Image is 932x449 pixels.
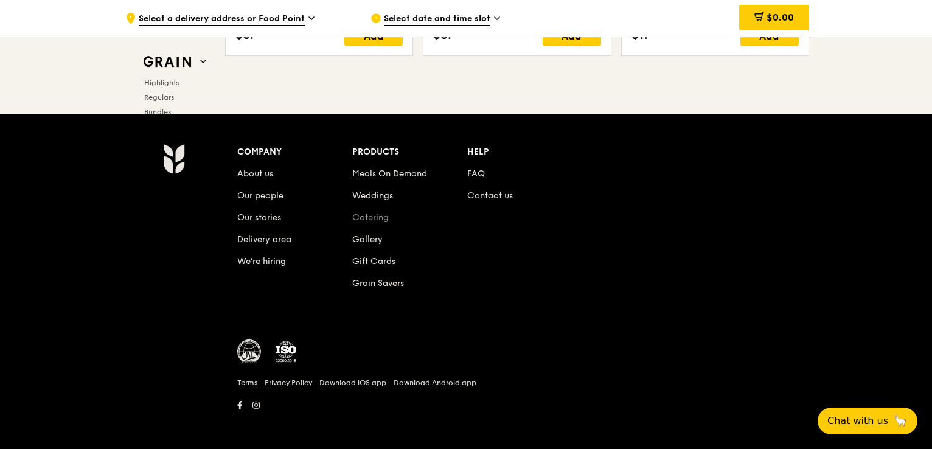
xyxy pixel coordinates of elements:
[384,13,490,26] span: Select date and time slot
[144,93,174,102] span: Regulars
[163,144,184,174] img: Grain
[237,339,262,364] img: MUIS Halal Certified
[352,144,467,161] div: Products
[467,144,582,161] div: Help
[467,169,485,179] a: FAQ
[139,13,305,26] span: Select a delivery address or Food Point
[352,169,427,179] a: Meals On Demand
[344,26,403,46] div: Add
[740,26,799,46] div: Add
[139,51,195,73] img: Grain web logo
[237,378,257,388] a: Terms
[767,12,794,23] span: $0.00
[352,278,404,288] a: Grain Savers
[467,190,513,201] a: Contact us
[274,339,298,364] img: ISO Certified
[144,108,171,116] span: Bundles
[237,169,273,179] a: About us
[352,212,389,223] a: Catering
[237,234,291,245] a: Delivery area
[352,234,383,245] a: Gallery
[265,378,312,388] a: Privacy Policy
[352,256,395,266] a: Gift Cards
[237,212,281,223] a: Our stories
[893,414,908,428] span: 🦙
[116,414,816,423] h6: Revision
[144,78,179,87] span: Highlights
[319,378,386,388] a: Download iOS app
[394,378,476,388] a: Download Android app
[352,190,393,201] a: Weddings
[818,408,917,434] button: Chat with us🦙
[237,256,286,266] a: We’re hiring
[237,190,283,201] a: Our people
[237,144,352,161] div: Company
[543,26,601,46] div: Add
[827,414,888,428] span: Chat with us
